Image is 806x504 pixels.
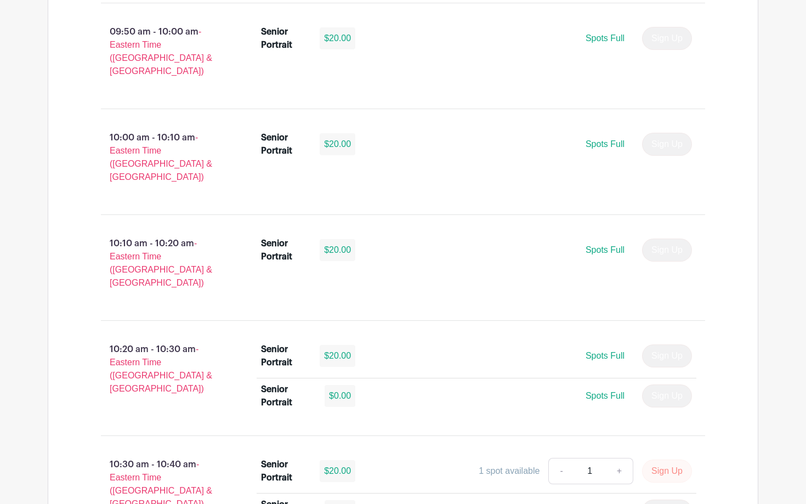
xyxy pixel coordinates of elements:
button: Sign Up [642,460,692,483]
p: 10:00 am - 10:10 am [83,127,243,188]
span: Spots Full [586,391,625,400]
span: - Eastern Time ([GEOGRAPHIC_DATA] & [GEOGRAPHIC_DATA]) [110,133,212,182]
div: Senior Portrait [261,343,307,369]
div: Senior Portrait [261,131,307,157]
div: Senior Portrait [261,25,307,52]
div: Senior Portrait [261,383,312,409]
span: - Eastern Time ([GEOGRAPHIC_DATA] & [GEOGRAPHIC_DATA]) [110,239,212,287]
a: + [606,458,633,484]
p: 10:20 am - 10:30 am [83,338,243,400]
div: Senior Portrait [261,237,307,263]
p: 10:10 am - 10:20 am [83,233,243,294]
span: Spots Full [586,245,625,254]
div: $20.00 [320,27,355,49]
span: Spots Full [586,139,625,149]
div: Senior Portrait [261,458,307,484]
div: $20.00 [320,460,355,482]
p: 09:50 am - 10:00 am [83,21,243,82]
div: $20.00 [320,345,355,367]
div: $20.00 [320,239,355,261]
div: $0.00 [325,385,355,407]
div: 1 spot available [479,465,540,478]
span: - Eastern Time ([GEOGRAPHIC_DATA] & [GEOGRAPHIC_DATA]) [110,344,212,393]
div: $20.00 [320,133,355,155]
span: Spots Full [586,33,625,43]
span: Spots Full [586,351,625,360]
span: - Eastern Time ([GEOGRAPHIC_DATA] & [GEOGRAPHIC_DATA]) [110,27,212,76]
a: - [548,458,574,484]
